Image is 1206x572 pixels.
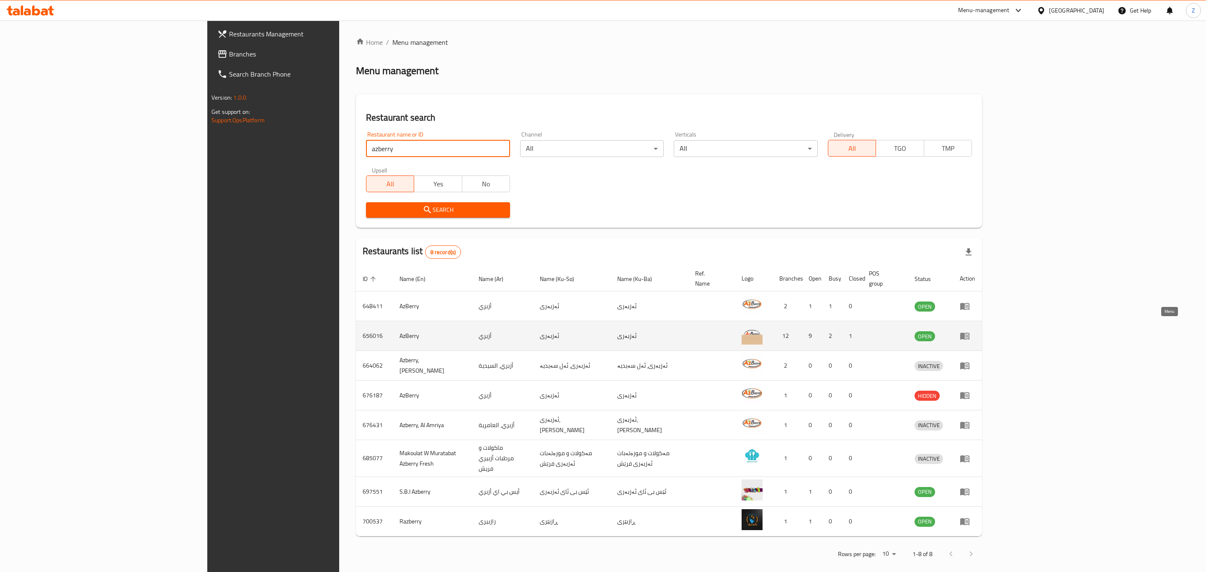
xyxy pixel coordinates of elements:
td: 1 [773,507,802,536]
td: ئەزبەری [611,321,688,351]
td: 0 [842,291,862,321]
span: INACTIVE [915,454,943,464]
th: Action [953,266,982,291]
button: No [462,175,510,192]
nav: breadcrumb [356,37,982,47]
button: All [828,140,876,157]
td: 1 [773,477,802,507]
td: 0 [842,477,862,507]
td: 0 [802,440,822,477]
label: Upsell [372,167,387,173]
td: Razberry [393,507,472,536]
td: 0 [802,351,822,381]
td: 0 [822,440,842,477]
span: TGO [879,142,920,155]
span: ID [363,274,379,284]
td: 0 [822,477,842,507]
th: Logo [735,266,773,291]
td: 0 [842,381,862,410]
img: AzBerry [742,294,763,315]
td: Azberry, Al Amriya [393,410,472,440]
input: Search for restaurant name or ID.. [366,140,510,157]
td: 0 [822,410,842,440]
th: Open [802,266,822,291]
td: AzBerry [393,381,472,410]
img: Azberry, Al Saydeya [742,353,763,374]
td: 1 [822,291,842,321]
span: Branches [229,49,402,59]
div: Menu [960,453,975,464]
div: Menu-management [958,5,1010,15]
span: HIDDEN [915,391,940,401]
span: INACTIVE [915,361,943,371]
span: All [832,142,873,155]
span: Search [373,205,503,215]
span: Name (Ku-Ba) [617,274,663,284]
td: 0 [822,351,842,381]
td: 1 [802,507,822,536]
td: ئەزبەری [533,381,611,410]
td: AzBerry [393,291,472,321]
td: 12 [773,321,802,351]
h2: Restaurants list [363,245,461,259]
div: [GEOGRAPHIC_DATA] [1049,6,1104,15]
span: 8 record(s) [425,248,461,256]
td: ئێس بی ئای ئەزبەری [533,477,611,507]
div: Export file [959,242,979,262]
td: 0 [822,507,842,536]
span: Name (Ar) [479,274,514,284]
td: 0 [842,351,862,381]
td: 2 [773,291,802,321]
button: TMP [924,140,972,157]
td: ئەزبەری، ئەل سەیدیە [611,351,688,381]
td: 0 [802,381,822,410]
div: Rows per page: [879,548,899,560]
td: Makoulat W Muratabat Azberry Fresh [393,440,472,477]
td: مەکولات و مورەتەبات ئەزبەری فرێش [611,440,688,477]
td: S.B.I Azberry [393,477,472,507]
td: أزبري [472,321,533,351]
a: Branches [211,44,409,64]
td: 9 [802,321,822,351]
table: enhanced table [356,266,982,536]
td: ڕازبێری [533,507,611,536]
span: Z [1192,6,1195,15]
td: ئەزبەری [611,381,688,410]
td: ئەزبەری، [PERSON_NAME] [611,410,688,440]
td: أزبري [472,291,533,321]
span: 1.0.0 [233,92,246,103]
th: Busy [822,266,842,291]
span: POS group [869,268,898,289]
span: Name (En) [399,274,436,284]
span: Yes [417,178,459,190]
td: ئەزبەری [533,291,611,321]
img: AzBerry [742,324,763,345]
div: Menu [960,301,975,311]
div: Menu [960,390,975,400]
td: رازبيرى [472,507,533,536]
td: ماكولات و مرطبات أزبيري فريش [472,440,533,477]
div: Total records count [425,245,461,259]
div: OPEN [915,301,935,312]
td: ئەزبەری [611,291,688,321]
button: All [366,175,414,192]
h2: Restaurant search [366,111,972,124]
span: Ref. Name [695,268,725,289]
td: 1 [802,477,822,507]
span: TMP [928,142,969,155]
td: 2 [773,351,802,381]
div: Menu [960,516,975,526]
th: Branches [773,266,802,291]
td: ڕازبێری [611,507,688,536]
td: 1 [773,381,802,410]
a: Support.OpsPlatform [211,115,265,126]
td: 0 [842,440,862,477]
img: Azberry, Al Amriya [742,413,763,434]
td: 1 [842,321,862,351]
td: AzBerry [393,321,472,351]
span: Search Branch Phone [229,69,402,79]
div: INACTIVE [915,420,943,430]
div: Menu [960,420,975,430]
div: INACTIVE [915,454,943,464]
